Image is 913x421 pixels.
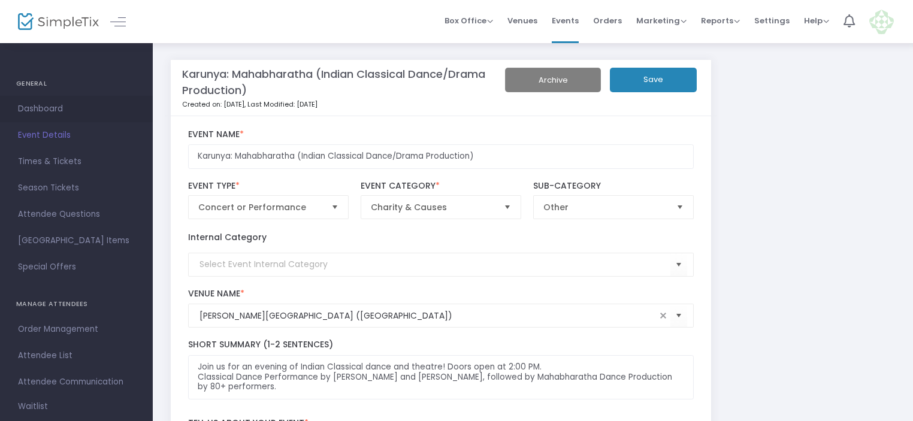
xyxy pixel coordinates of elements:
[670,304,687,328] button: Select
[670,252,687,277] button: Select
[199,310,657,322] input: Select Venue
[18,233,135,249] span: [GEOGRAPHIC_DATA] Items
[18,180,135,196] span: Season Tickets
[593,5,622,36] span: Orders
[361,181,522,192] label: Event Category
[18,154,135,169] span: Times & Tickets
[18,322,135,337] span: Order Management
[182,66,527,98] m-panel-title: Karunya: Mahabharatha (Indian Classical Dance/Drama Production)
[188,129,694,140] label: Event Name
[244,99,318,109] span: , Last Modified: [DATE]
[188,289,694,299] label: Venue Name
[656,308,670,323] span: clear
[188,181,349,192] label: Event Type
[543,201,667,213] span: Other
[18,207,135,222] span: Attendee Questions
[371,201,495,213] span: Charity & Causes
[188,144,694,169] input: Enter Event Name
[188,338,333,350] span: Short Summary (1-2 Sentences)
[16,72,137,96] h4: GENERAL
[188,231,267,244] label: Internal Category
[16,292,137,316] h4: MANAGE ATTENDEES
[701,15,740,26] span: Reports
[198,201,322,213] span: Concert or Performance
[610,68,697,92] button: Save
[533,181,694,192] label: Sub-Category
[804,15,829,26] span: Help
[182,99,527,110] p: Created on: [DATE]
[754,5,790,36] span: Settings
[445,15,493,26] span: Box Office
[499,196,516,219] button: Select
[636,15,687,26] span: Marketing
[18,401,48,413] span: Waitlist
[507,5,537,36] span: Venues
[326,196,343,219] button: Select
[505,68,601,92] button: Archive
[18,101,135,117] span: Dashboard
[18,128,135,143] span: Event Details
[672,196,688,219] button: Select
[552,5,579,36] span: Events
[18,348,135,364] span: Attendee List
[18,259,135,275] span: Special Offers
[199,258,671,271] input: Select Event Internal Category
[18,374,135,390] span: Attendee Communication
